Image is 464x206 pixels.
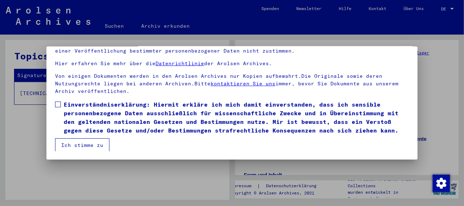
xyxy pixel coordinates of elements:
[55,72,409,95] p: Von einigen Dokumenten werden in den Arolsen Archives nur Kopien aufbewahrt.Die Originale sowie d...
[55,60,409,67] p: Hier erfahren Sie mehr über die der Arolsen Archives.
[71,40,110,46] a: kontaktieren
[55,40,409,55] p: Bitte Sie uns, wenn Sie beispielsweise als Betroffener oder Angehöriger aus berechtigten Gründen ...
[55,138,109,152] button: Ich stimme zu
[64,100,409,135] span: Einverständniserklärung: Hiermit erkläre ich mich damit einverstanden, dass ich sensible personen...
[433,175,450,192] img: Zustimmung ändern
[156,60,204,67] a: Datenrichtlinie
[211,80,275,87] a: kontaktieren Sie uns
